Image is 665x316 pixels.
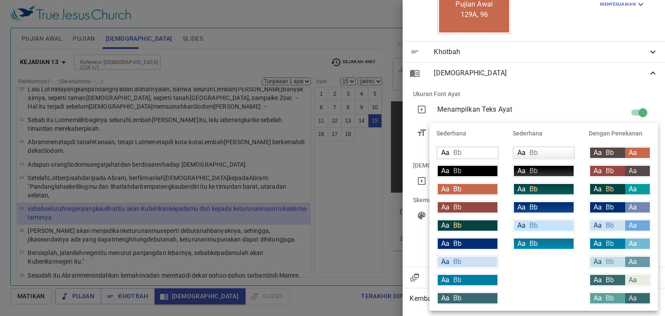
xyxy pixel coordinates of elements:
[606,258,614,266] span: Bb
[606,221,614,229] span: Bb
[629,185,637,193] span: Aa
[441,185,449,193] span: Aa
[606,203,614,211] span: Bb
[594,258,602,266] span: Aa
[453,258,462,266] span: Bb
[453,239,462,248] span: Bb
[453,185,462,193] span: Bb
[441,276,449,284] span: Aa
[629,221,637,229] span: Aa
[606,294,614,302] span: Bb
[517,221,526,229] span: Aa
[517,148,526,157] span: Aa
[529,185,538,193] span: Bb
[453,221,462,229] span: Bb
[594,203,602,211] span: Aa
[441,239,449,248] span: Aa
[594,239,602,248] span: Aa
[594,185,602,193] span: Aa
[441,203,449,211] span: Aa
[629,203,637,211] span: Aa
[629,276,637,284] span: Aa
[594,148,602,157] span: Aa
[629,258,637,266] span: Aa
[441,148,449,157] span: Aa
[453,203,462,211] span: Bb
[529,148,538,157] span: Bb
[606,148,614,157] span: Bb
[517,185,526,193] span: Aa
[594,294,602,302] span: Aa
[582,123,658,144] li: Dengan Penekanan
[429,123,506,144] li: Sederhana
[629,239,637,248] span: Aa
[606,276,614,284] span: Bb
[629,294,637,302] span: Aa
[441,258,449,266] span: Aa
[594,276,602,284] span: Aa
[517,239,526,248] span: Aa
[529,221,538,229] span: Bb
[529,203,538,211] span: Bb
[529,239,538,248] span: Bb
[606,185,614,193] span: Bb
[517,203,526,211] span: Aa
[441,294,449,302] span: Aa
[453,276,462,284] span: Bb
[594,221,602,229] span: Aa
[529,167,538,175] span: Bb
[517,167,526,175] span: Aa
[441,167,449,175] span: Aa
[453,294,462,302] span: Bb
[629,148,637,157] span: Aa
[594,167,602,175] span: Aa
[606,167,614,175] span: Bb
[506,123,582,144] li: Sederhana
[629,167,637,175] span: Aa
[606,239,614,248] span: Bb
[453,167,462,175] span: Bb
[441,221,449,229] span: Aa
[453,148,462,157] span: Bb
